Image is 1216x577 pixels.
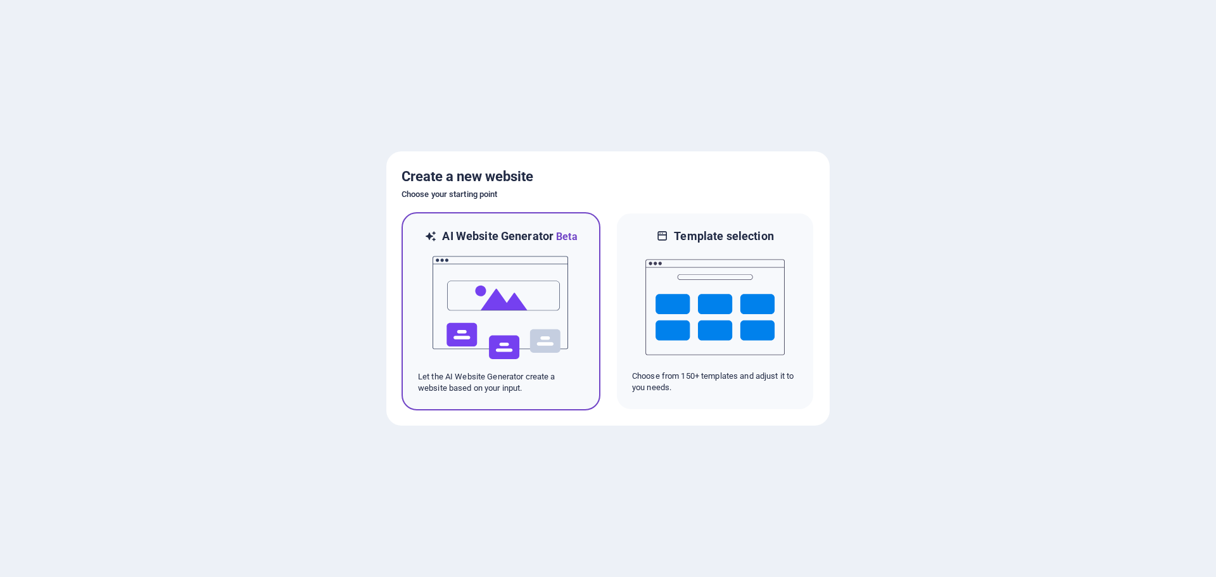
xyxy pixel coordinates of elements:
h6: AI Website Generator [442,229,577,244]
p: Let the AI Website Generator create a website based on your input. [418,371,584,394]
h6: Template selection [674,229,773,244]
h5: Create a new website [402,167,814,187]
h6: Choose your starting point [402,187,814,202]
div: AI Website GeneratorBetaaiLet the AI Website Generator create a website based on your input. [402,212,600,410]
img: ai [431,244,571,371]
div: Template selectionChoose from 150+ templates and adjust it to you needs. [616,212,814,410]
span: Beta [554,231,578,243]
p: Choose from 150+ templates and adjust it to you needs. [632,371,798,393]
